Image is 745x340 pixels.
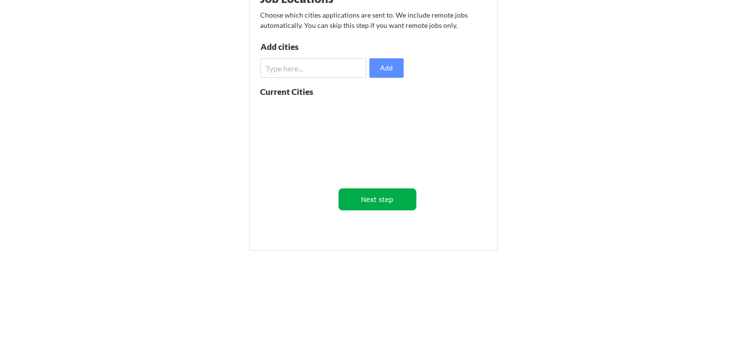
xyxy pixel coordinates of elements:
div: Choose which cities applications are sent to. We include remote jobs automatically. You can skip ... [260,10,485,30]
div: Current Cities [260,88,335,96]
input: Type here... [260,58,366,78]
button: Next step [338,188,416,210]
button: Add [369,58,404,78]
div: Add cities [261,43,362,51]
